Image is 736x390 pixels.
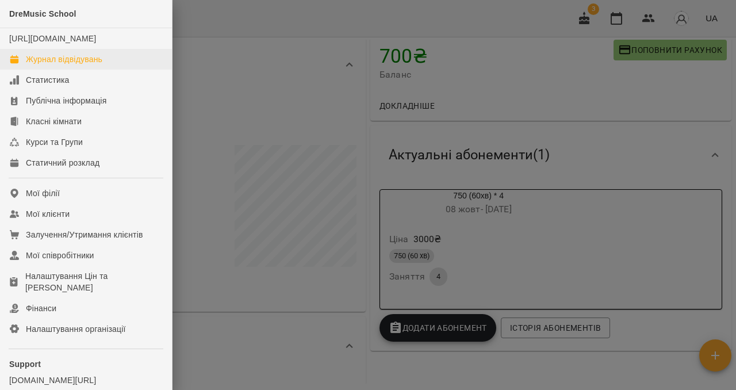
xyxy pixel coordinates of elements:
[25,270,163,293] div: Налаштування Цін та [PERSON_NAME]
[26,74,70,86] div: Статистика
[26,116,82,127] div: Класні кімнати
[26,208,70,220] div: Мої клієнти
[9,9,76,18] span: DreMusic School
[26,53,102,65] div: Журнал відвідувань
[26,229,143,240] div: Залучення/Утримання клієнтів
[26,136,83,148] div: Курси та Групи
[26,250,94,261] div: Мої співробітники
[26,157,99,169] div: Статичний розклад
[26,95,106,106] div: Публічна інформація
[26,303,56,314] div: Фінанси
[9,374,163,386] a: [DOMAIN_NAME][URL]
[9,358,163,370] p: Support
[9,34,96,43] a: [URL][DOMAIN_NAME]
[26,323,126,335] div: Налаштування організації
[26,188,60,199] div: Мої філії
